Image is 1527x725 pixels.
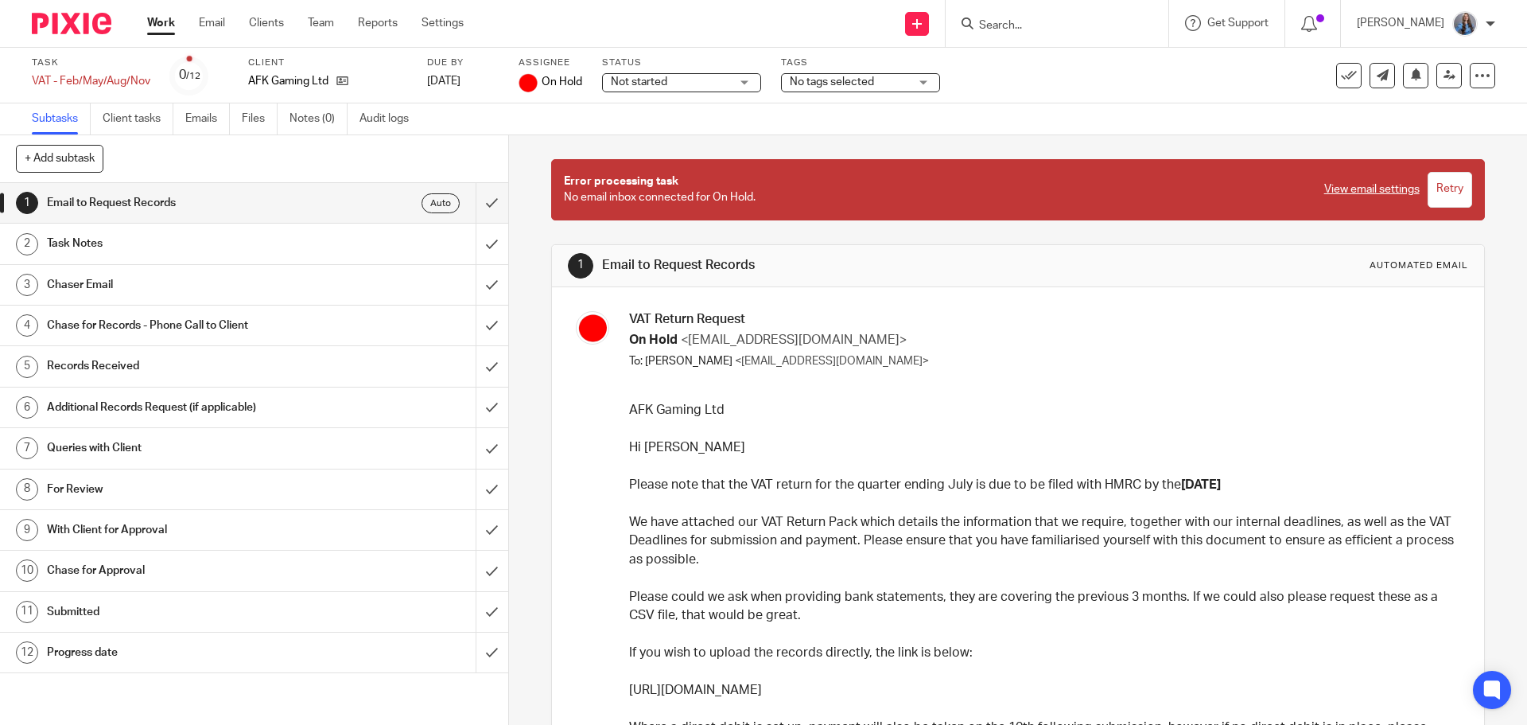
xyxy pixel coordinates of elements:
[629,476,1455,494] p: Please note that the VAT return for the quarter ending July is due to be filed with HMRC by the
[47,477,322,501] h1: For Review
[1370,259,1468,272] div: Automated email
[977,19,1121,33] input: Search
[629,588,1455,626] p: Please could we ask when providing bank statements, they are covering the previous 3 months. If w...
[16,601,38,623] div: 11
[629,356,732,367] span: To: [PERSON_NAME]
[16,192,38,214] div: 1
[1452,11,1478,37] img: Amanda-scaled.jpg
[16,145,103,172] button: + Add subtask
[542,74,582,90] span: On Hold
[427,76,460,87] span: [DATE]
[629,333,678,346] span: On Hold
[629,513,1455,569] p: We have attached our VAT Return Pack which details the information that we require, together with...
[242,103,278,134] a: Files
[422,15,464,31] a: Settings
[1324,181,1420,197] a: View email settings
[185,103,230,134] a: Emails
[519,73,538,92] img: Screenshot%202024-07-02%20143540.png
[47,273,322,297] h1: Chaser Email
[602,257,1052,274] h1: Email to Request Records
[308,15,334,31] a: Team
[47,436,322,460] h1: Queries with Client
[1207,18,1269,29] span: Get Support
[781,57,940,69] label: Tags
[427,57,499,69] label: Due by
[16,356,38,378] div: 5
[564,176,678,187] span: Error processing task
[602,57,761,69] label: Status
[47,354,322,378] h1: Records Received
[1428,172,1472,208] input: Retry
[681,333,907,346] span: <[EMAIL_ADDRESS][DOMAIN_NAME]>
[629,439,1455,457] p: Hi [PERSON_NAME]
[16,437,38,459] div: 7
[358,15,398,31] a: Reports
[32,103,91,134] a: Subtasks
[629,644,1455,662] p: If you wish to upload the records directly, the link is below:
[568,253,593,279] div: 1
[790,76,874,88] span: No tags selected
[248,73,328,89] p: AFK Gaming Ltd
[16,274,38,296] div: 3
[629,401,1455,419] p: AFK Gaming Ltd
[16,314,38,337] div: 4
[16,519,38,541] div: 9
[186,72,200,80] small: /12
[199,15,225,31] a: Email
[32,57,150,69] label: Task
[16,559,38,582] div: 10
[629,311,1455,328] h3: VAT Return Request
[1357,15,1444,31] p: [PERSON_NAME]
[103,103,173,134] a: Client tasks
[47,396,322,419] h1: Additional Records Request (if applicable)
[249,15,284,31] a: Clients
[16,233,38,255] div: 2
[16,641,38,664] div: 12
[47,518,322,542] h1: With Client for Approval
[32,13,111,34] img: Pixie
[248,57,407,69] label: Client
[735,356,929,367] span: <[EMAIL_ADDRESS][DOMAIN_NAME]>
[179,66,200,84] div: 0
[47,232,322,255] h1: Task Notes
[147,15,175,31] a: Work
[519,57,582,69] label: Assignee
[576,311,609,345] img: Screenshot%202024-07-02%20143540.png
[629,684,762,696] a: [URL][DOMAIN_NAME]
[47,641,322,665] h1: Progress date
[16,396,38,419] div: 6
[1181,478,1221,491] strong: [DATE]
[564,173,1307,206] p: No email inbox connected for On Hold.
[47,600,322,624] h1: Submitted
[47,559,322,583] h1: Chase for Approval
[422,193,460,213] div: Auto
[289,103,348,134] a: Notes (0)
[32,73,150,89] div: VAT - Feb/May/Aug/Nov
[16,478,38,501] div: 8
[47,314,322,337] h1: Chase for Records - Phone Call to Client
[611,76,667,88] span: Not started
[47,191,322,215] h1: Email to Request Records
[359,103,421,134] a: Audit logs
